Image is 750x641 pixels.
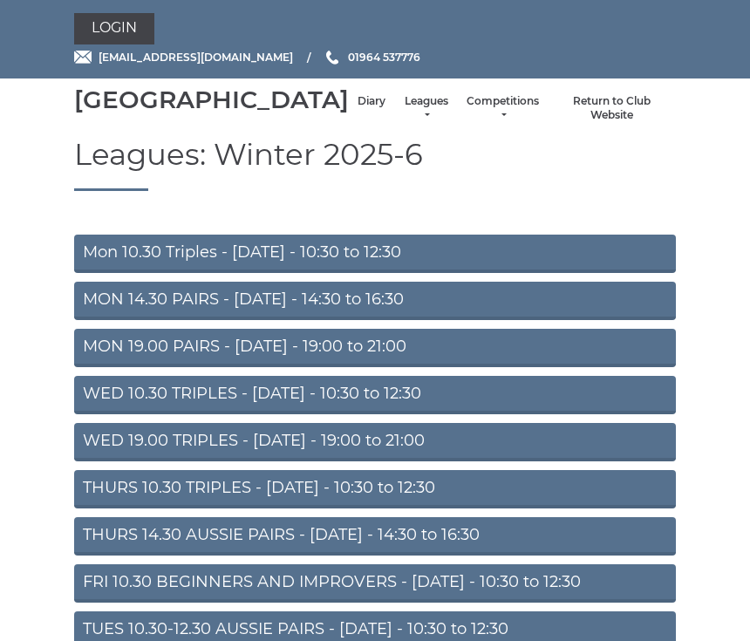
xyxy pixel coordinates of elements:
img: Phone us [326,51,338,65]
span: 01964 537776 [348,51,420,64]
h1: Leagues: Winter 2025-6 [74,139,676,191]
a: MON 19.00 PAIRS - [DATE] - 19:00 to 21:00 [74,329,676,367]
img: Email [74,51,92,64]
span: [EMAIL_ADDRESS][DOMAIN_NAME] [99,51,293,64]
div: [GEOGRAPHIC_DATA] [74,86,349,113]
a: THURS 14.30 AUSSIE PAIRS - [DATE] - 14:30 to 16:30 [74,517,676,556]
a: Leagues [403,94,449,123]
a: THURS 10.30 TRIPLES - [DATE] - 10:30 to 12:30 [74,470,676,508]
a: Phone us 01964 537776 [324,49,420,65]
a: WED 19.00 TRIPLES - [DATE] - 19:00 to 21:00 [74,423,676,461]
a: FRI 10.30 BEGINNERS AND IMPROVERS - [DATE] - 10:30 to 12:30 [74,564,676,603]
a: Return to Club Website [556,94,667,123]
a: Email [EMAIL_ADDRESS][DOMAIN_NAME] [74,49,293,65]
a: Competitions [467,94,539,123]
a: Mon 10.30 Triples - [DATE] - 10:30 to 12:30 [74,235,676,273]
a: WED 10.30 TRIPLES - [DATE] - 10:30 to 12:30 [74,376,676,414]
a: Login [74,13,154,44]
a: MON 14.30 PAIRS - [DATE] - 14:30 to 16:30 [74,282,676,320]
a: Diary [358,94,385,109]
